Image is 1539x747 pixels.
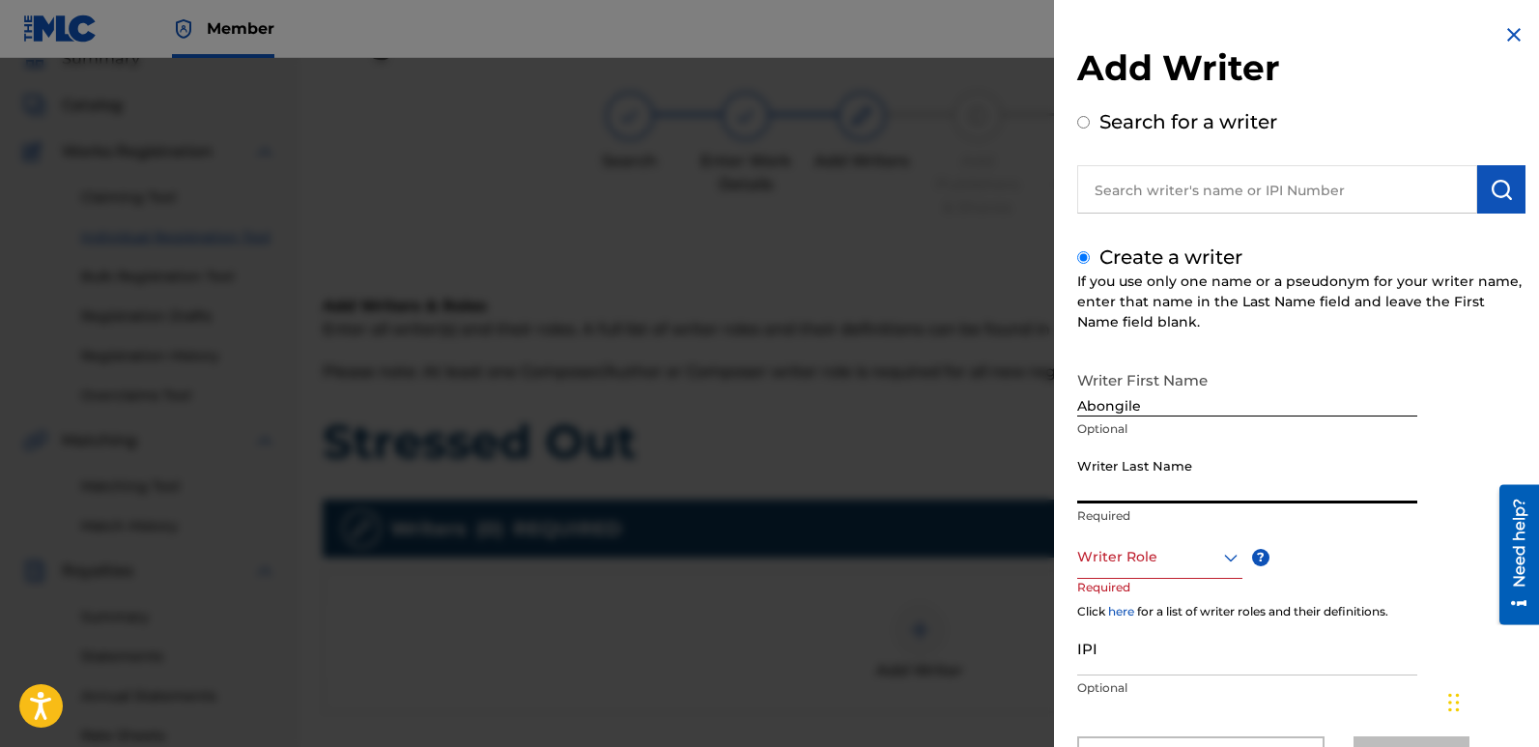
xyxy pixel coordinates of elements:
[1077,165,1477,214] input: Search writer's name or IPI Number
[1077,507,1417,525] p: Required
[1490,178,1513,201] img: Search Works
[23,14,98,43] img: MLC Logo
[1485,485,1539,625] iframe: Resource Center
[1448,674,1460,732] div: Drag
[172,17,195,41] img: Top Rightsholder
[1099,110,1277,133] label: Search for a writer
[1108,604,1134,618] a: here
[1077,420,1417,438] p: Optional
[1077,272,1525,332] div: If you use only one name or a pseudonym for your writer name, enter that name in the Last Name fi...
[1077,579,1151,622] p: Required
[1252,549,1269,566] span: ?
[1077,603,1525,620] div: Click for a list of writer roles and their definitions.
[1099,245,1242,269] label: Create a writer
[207,17,274,40] span: Member
[21,14,47,102] div: Need help?
[1077,46,1525,96] h2: Add Writer
[1442,654,1539,747] iframe: Chat Widget
[1077,679,1417,697] p: Optional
